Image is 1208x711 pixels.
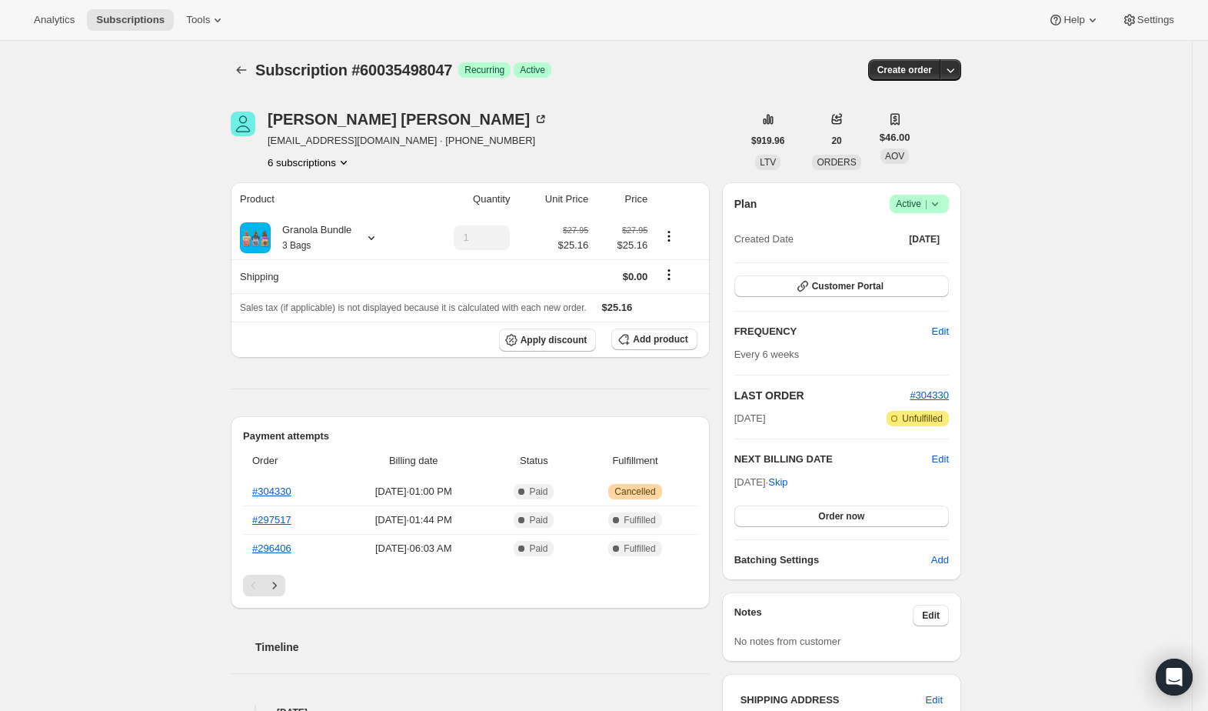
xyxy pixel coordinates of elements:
button: Add product [611,329,697,350]
span: Billing date [341,453,486,469]
span: Status [495,453,574,469]
span: Unfulfilled [902,412,943,425]
span: Fulfillment [582,453,687,469]
button: [DATE] [900,229,949,250]
span: Megan Barnhart [231,112,255,136]
span: Edit [932,324,949,339]
span: Subscription #60035498047 [255,62,452,78]
div: Granola Bundle [271,222,351,253]
small: $27.95 [622,225,647,235]
span: Add product [633,333,687,345]
th: Quantity [418,182,514,216]
h2: Payment attempts [243,429,697,444]
span: Analytics [34,14,75,26]
span: Customer Portal [812,280,884,292]
h3: Notes [734,605,913,626]
button: Shipping actions [657,266,681,283]
a: #304330 [252,486,291,497]
span: Create order [877,64,932,76]
span: Active [520,64,545,76]
button: Order now [734,506,949,527]
h2: Plan [734,196,757,212]
span: [DATE] · [734,476,788,488]
button: Settings [1113,9,1183,31]
button: Skip [759,470,797,495]
button: Next [264,575,285,596]
h2: Timeline [255,639,710,655]
span: Paid [529,514,547,526]
span: Paid [529,542,547,555]
small: $27.95 [563,225,588,235]
span: [DATE] · 06:03 AM [341,541,486,556]
button: Edit [923,319,958,344]
th: Product [231,182,418,216]
th: Shipping [231,259,418,293]
span: No notes from customer [734,636,841,647]
h3: SHIPPING ADDRESS [740,693,926,708]
button: Tools [177,9,235,31]
small: 3 Bags [282,240,311,251]
span: Skip [768,475,787,490]
th: Order [243,444,337,478]
span: Add [931,552,949,568]
span: Sales tax (if applicable) is not displayed because it is calculated with each new order. [240,302,587,313]
span: [DATE] [734,411,766,426]
span: Paid [529,486,547,498]
button: Analytics [25,9,84,31]
button: Product actions [657,228,681,245]
span: 20 [831,135,841,147]
a: #296406 [252,542,291,554]
button: #304330 [910,388,949,403]
button: Apply discount [499,329,597,352]
th: Unit Price [514,182,593,216]
span: Created Date [734,232,794,247]
h2: FREQUENCY [734,324,932,339]
div: [PERSON_NAME] [PERSON_NAME] [268,112,548,127]
button: Product actions [268,155,351,170]
button: Customer Portal [734,275,949,297]
span: [DATE] · 01:00 PM [341,484,486,499]
span: [DATE] [909,233,940,245]
nav: Pagination [243,575,697,596]
div: Open Intercom Messenger [1156,659,1193,696]
span: AOV [885,151,904,162]
span: Apply discount [521,334,587,346]
span: Subscriptions [96,14,165,26]
button: 20 [822,130,850,152]
span: Every 6 weeks [734,349,800,360]
button: Subscriptions [231,59,252,81]
span: Tools [186,14,210,26]
span: Fulfilled [624,514,655,526]
button: Edit [932,452,949,467]
th: Price [593,182,652,216]
span: ORDERS [817,157,856,168]
button: Create order [868,59,941,81]
button: Edit [913,605,949,626]
span: | [925,198,927,210]
span: Edit [922,609,940,622]
span: $25.16 [597,238,647,253]
span: $919.96 [751,135,784,147]
button: Help [1039,9,1109,31]
span: $0.00 [623,271,648,282]
span: $25.16 [602,302,633,313]
span: Order now [818,510,864,522]
span: Help [1063,14,1084,26]
span: Active [896,196,943,212]
img: product img [240,222,271,253]
span: Edit [926,693,943,708]
h2: NEXT BILLING DATE [734,452,932,467]
button: $919.96 [742,130,794,152]
span: [EMAIL_ADDRESS][DOMAIN_NAME] · [PHONE_NUMBER] [268,133,548,149]
h6: Batching Settings [734,552,931,568]
button: Add [922,548,958,572]
span: $46.00 [880,130,910,145]
span: Recurring [464,64,504,76]
span: Cancelled [614,486,655,498]
span: $25.16 [557,238,588,253]
span: Fulfilled [624,542,655,555]
button: Subscriptions [87,9,174,31]
a: #304330 [910,389,949,401]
